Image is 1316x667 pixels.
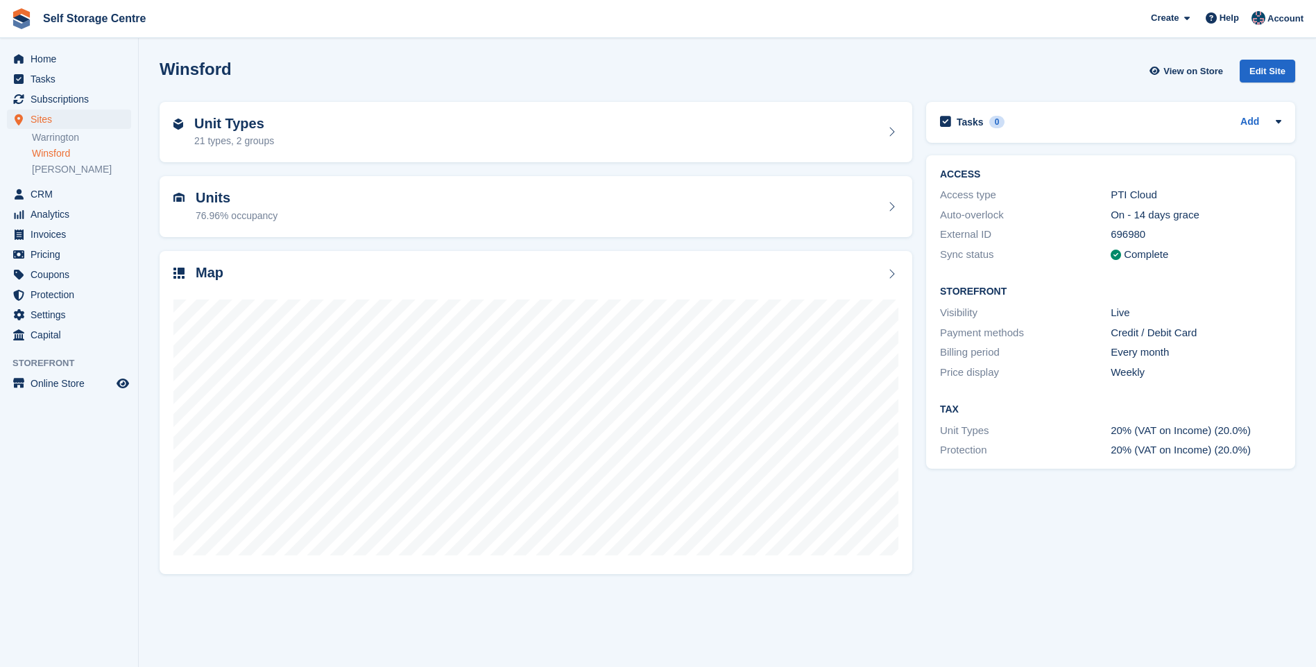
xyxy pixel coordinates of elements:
h2: ACCESS [940,169,1281,180]
a: menu [7,89,131,109]
span: Subscriptions [31,89,114,109]
div: External ID [940,227,1111,243]
span: Storefront [12,356,138,370]
a: menu [7,69,131,89]
h2: Tax [940,404,1281,415]
div: Visibility [940,305,1111,321]
img: Clair Cole [1251,11,1265,25]
a: Unit Types 21 types, 2 groups [160,102,912,163]
div: Payment methods [940,325,1111,341]
span: Sites [31,110,114,129]
a: menu [7,184,131,204]
div: Edit Site [1240,60,1295,83]
span: Settings [31,305,114,324]
a: Edit Site [1240,60,1295,88]
span: Account [1267,12,1304,26]
img: unit-icn-7be61d7bf1b0ce9d3e12c5938cc71ed9869f7b940bace4675aadf7bd6d80202e.svg [173,193,185,202]
span: Capital [31,325,114,345]
a: menu [7,225,131,244]
div: 20% (VAT on Income) (20.0%) [1111,442,1281,458]
div: 0 [989,116,1005,128]
div: Billing period [940,345,1111,361]
h2: Storefront [940,286,1281,297]
a: View on Store [1147,60,1229,83]
a: menu [7,110,131,129]
div: Sync status [940,247,1111,263]
span: Create [1151,11,1179,25]
span: Help [1220,11,1239,25]
div: Unit Types [940,423,1111,439]
div: Auto-overlock [940,207,1111,223]
span: View on Store [1163,64,1223,78]
a: Units 76.96% occupancy [160,176,912,237]
a: menu [7,325,131,345]
a: Preview store [114,375,131,392]
a: Self Storage Centre [37,7,151,30]
a: menu [7,285,131,304]
div: On - 14 days grace [1111,207,1281,223]
span: Invoices [31,225,114,244]
div: Credit / Debit Card [1111,325,1281,341]
span: CRM [31,184,114,204]
h2: Units [196,190,277,206]
div: Complete [1124,247,1168,263]
div: Price display [940,365,1111,381]
span: Tasks [31,69,114,89]
h2: Tasks [957,116,984,128]
h2: Unit Types [194,116,274,132]
div: Every month [1111,345,1281,361]
a: menu [7,245,131,264]
a: menu [7,374,131,393]
h2: Winsford [160,60,232,78]
a: menu [7,49,131,69]
div: PTI Cloud [1111,187,1281,203]
img: stora-icon-8386f47178a22dfd0bd8f6a31ec36ba5ce8667c1dd55bd0f319d3a0aa187defe.svg [11,8,32,29]
div: 21 types, 2 groups [194,134,274,148]
div: Weekly [1111,365,1281,381]
span: Pricing [31,245,114,264]
div: Protection [940,442,1111,458]
img: map-icn-33ee37083ee616e46c38cad1a60f524a97daa1e2b2c8c0bc3eb3415660979fc1.svg [173,268,185,279]
img: unit-type-icn-2b2737a686de81e16bb02015468b77c625bbabd49415b5ef34ead5e3b44a266d.svg [173,119,183,130]
a: [PERSON_NAME] [32,163,131,176]
div: Access type [940,187,1111,203]
div: 20% (VAT on Income) (20.0%) [1111,423,1281,439]
span: Home [31,49,114,69]
a: menu [7,205,131,224]
span: Protection [31,285,114,304]
a: Map [160,251,912,575]
a: Warrington [32,131,131,144]
h2: Map [196,265,223,281]
span: Online Store [31,374,114,393]
span: Coupons [31,265,114,284]
a: menu [7,305,131,324]
div: 696980 [1111,227,1281,243]
div: Live [1111,305,1281,321]
a: Winsford [32,147,131,160]
a: menu [7,265,131,284]
a: Add [1240,114,1259,130]
div: 76.96% occupancy [196,209,277,223]
span: Analytics [31,205,114,224]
